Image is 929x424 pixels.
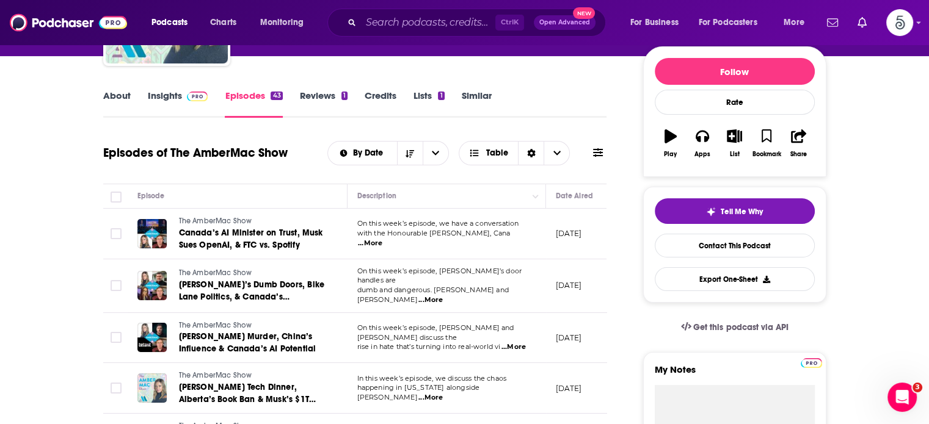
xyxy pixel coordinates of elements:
[462,90,492,118] a: Similar
[357,267,522,285] span: On this week’s episode, [PERSON_NAME]’s door handles are
[179,331,316,354] span: [PERSON_NAME] Murder, China’s Influence & Canada’s AI Potential
[495,15,524,31] span: Ctrl K
[179,320,326,331] a: The AmberMac Show
[341,92,348,100] div: 1
[687,121,718,165] button: Apps
[573,7,595,19] span: New
[706,207,716,217] img: tell me why sparkle
[413,90,444,118] a: Lists1
[556,280,582,290] p: [DATE]
[528,189,543,204] button: Column Actions
[801,356,822,368] a: Pro website
[556,189,593,203] div: Date Aired
[210,14,236,31] span: Charts
[151,14,188,31] span: Podcasts
[111,280,122,291] span: Toggle select row
[887,383,917,412] iframe: Intercom live chat
[556,383,582,393] p: [DATE]
[622,13,694,32] button: open menu
[365,90,396,118] a: Credits
[327,141,449,165] h2: Choose List sort
[691,13,775,32] button: open menu
[357,383,480,401] span: happening in [US_STATE] alongside [PERSON_NAME]
[790,151,807,158] div: Share
[853,12,872,33] a: Show notifications dropdown
[137,189,165,203] div: Episode
[179,279,324,314] span: [PERSON_NAME]’s Dumb Doors, Bike Lane Politics, & Canada’s Healthcare Crisis
[822,12,843,33] a: Show notifications dropdown
[357,342,501,351] span: rise in hate that’s turning into real-world vi
[801,358,822,368] img: Podchaser Pro
[655,121,687,165] button: Play
[225,90,282,118] a: Episodes43
[111,383,122,393] span: Toggle select row
[202,13,244,32] a: Charts
[721,207,763,217] span: Tell Me Why
[671,312,798,342] a: Get this podcast via API
[339,9,618,37] div: Search podcasts, credits, & more...
[179,268,326,279] a: The AmberMac Show
[913,383,922,392] span: 3
[423,142,448,165] button: open menu
[655,234,815,257] a: Contact This Podcast
[103,145,288,160] h1: Episodes of The AmberMac Show
[179,321,252,329] span: The AmberMac Show
[782,121,814,165] button: Share
[103,90,131,118] a: About
[179,216,326,227] a: The AmberMac Show
[418,295,443,305] span: ...More
[459,141,570,165] button: Choose View
[630,14,679,31] span: For Business
[357,229,511,237] span: with the Honourable [PERSON_NAME], Cana
[179,382,316,417] span: [PERSON_NAME] Tech Dinner, Alberta’s Book Ban & Musk’s $1T Payday
[252,13,319,32] button: open menu
[486,149,508,157] span: Table
[357,189,396,203] div: Description
[534,15,596,30] button: Open AdvancedNew
[655,364,815,385] label: My Notes
[775,13,820,32] button: open menu
[784,14,804,31] span: More
[539,20,590,26] span: Open Advanced
[357,286,509,304] span: dumb and dangerous. [PERSON_NAME] and [PERSON_NAME]
[357,219,519,228] span: On this week’s episode, we have a conversation
[10,11,127,34] a: Podchaser - Follow, Share and Rate Podcasts
[358,239,382,248] span: ...More
[353,149,387,157] span: By Date
[886,9,913,36] button: Show profile menu
[397,142,423,165] button: Sort Direction
[718,121,750,165] button: List
[179,227,326,251] a: Canada’s AI Minister on Trust, Musk Sues OpenAI, & FTC vs. Spotify
[179,370,326,381] a: The AmberMac Show
[328,149,397,157] button: open menu
[179,217,252,225] span: The AmberMac Show
[260,14,304,31] span: Monitoring
[271,92,282,100] div: 43
[751,121,782,165] button: Bookmark
[730,151,740,158] div: List
[438,92,444,100] div: 1
[143,13,203,32] button: open menu
[693,322,788,332] span: Get this podcast via API
[179,371,252,379] span: The AmberMac Show
[699,14,757,31] span: For Podcasters
[501,342,526,352] span: ...More
[694,151,710,158] div: Apps
[655,90,815,115] div: Rate
[886,9,913,36] img: User Profile
[187,92,208,101] img: Podchaser Pro
[361,13,495,32] input: Search podcasts, credits, & more...
[556,228,582,239] p: [DATE]
[655,198,815,224] button: tell me why sparkleTell Me Why
[655,58,815,85] button: Follow
[179,228,323,250] span: Canada’s AI Minister on Trust, Musk Sues OpenAI, & FTC vs. Spotify
[111,228,122,239] span: Toggle select row
[179,268,252,277] span: The AmberMac Show
[148,90,208,118] a: InsightsPodchaser Pro
[179,381,326,406] a: [PERSON_NAME] Tech Dinner, Alberta’s Book Ban & Musk’s $1T Payday
[556,332,582,343] p: [DATE]
[111,332,122,343] span: Toggle select row
[655,267,815,291] button: Export One-Sheet
[179,279,326,303] a: [PERSON_NAME]’s Dumb Doors, Bike Lane Politics, & Canada’s Healthcare Crisis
